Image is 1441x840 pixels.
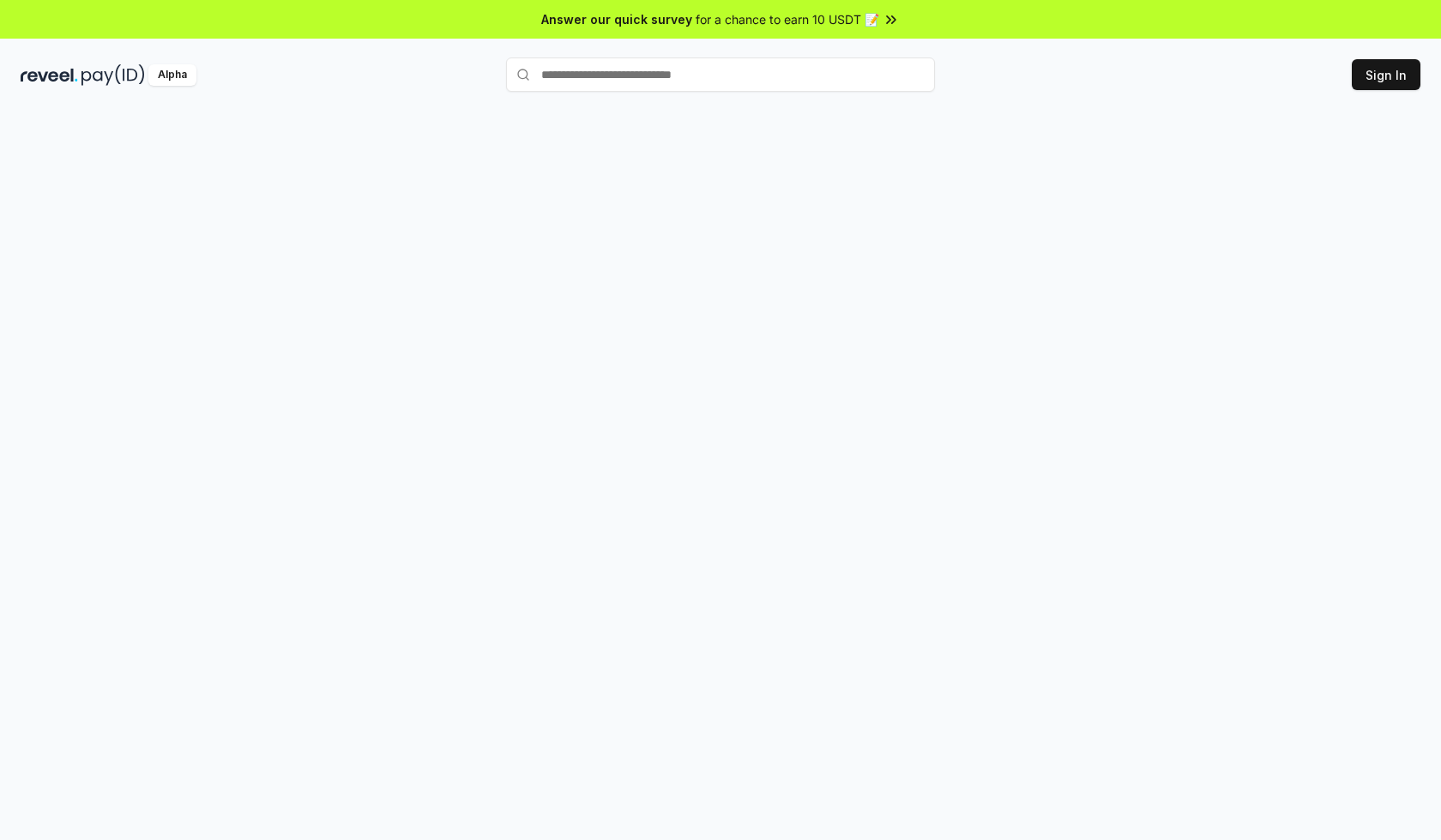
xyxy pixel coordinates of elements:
[81,64,145,86] img: pay_id
[1352,59,1420,90] button: Sign In
[541,10,692,28] span: Answer our quick survey
[696,10,879,28] span: for a chance to earn 10 USDT 📝
[148,64,196,86] div: Alpha
[21,64,78,86] img: reveel_dark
